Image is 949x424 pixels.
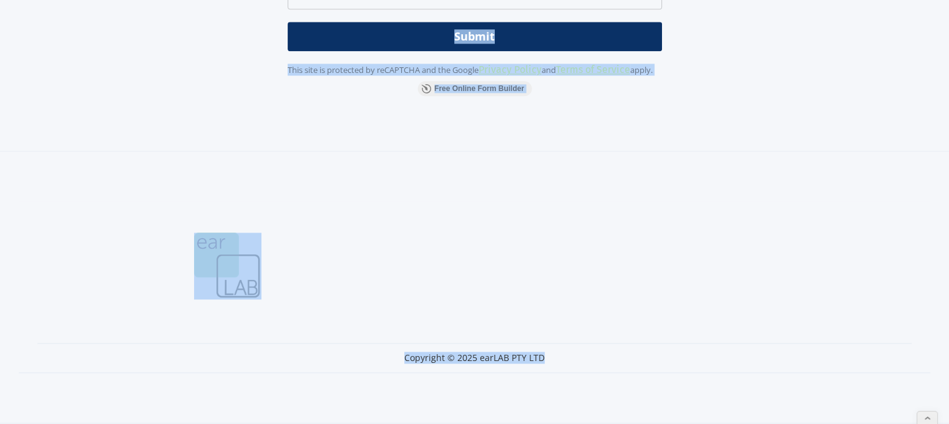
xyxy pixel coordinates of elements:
[479,64,542,75] a: Privacy Policy
[417,81,532,96] a: Free Online Form Builder
[37,353,912,363] div: Copyright © 2025 earLAB PTY LTD
[288,22,662,52] button: Submit
[556,64,630,75] a: Terms of Service
[454,29,495,44] span: Submit
[288,64,662,75] div: This site is protected by reCAPTCHA and the Google and apply.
